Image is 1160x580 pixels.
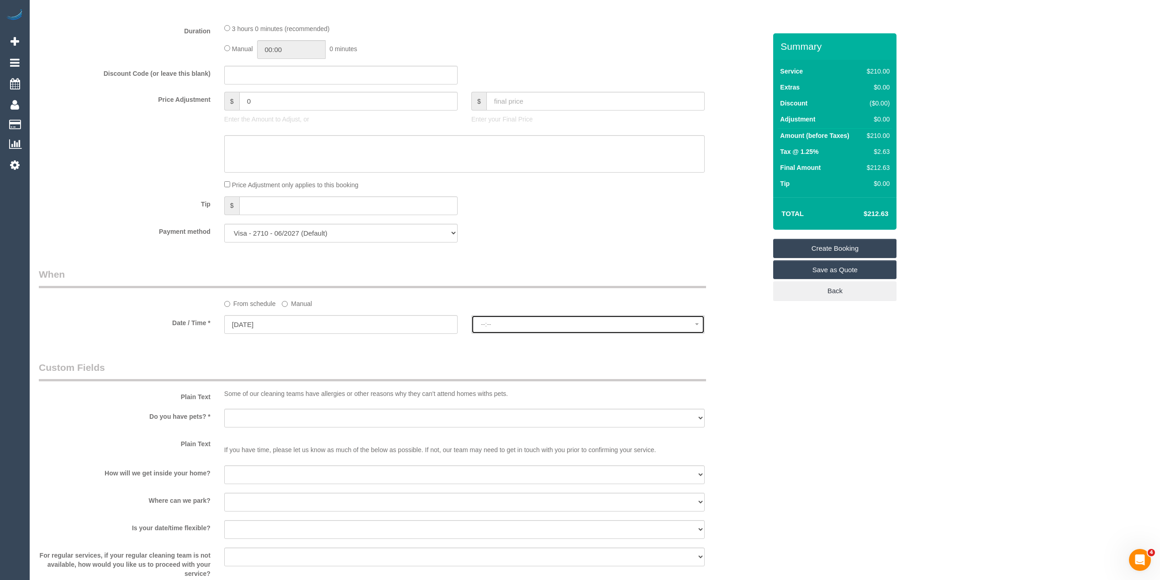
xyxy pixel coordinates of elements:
span: 4 [1148,549,1155,556]
legend: Custom Fields [39,361,706,381]
p: Enter the Amount to Adjust, or [224,115,458,124]
p: Some of our cleaning teams have allergies or other reasons why they can't attend homes withs pets. [224,389,705,398]
label: Do you have pets? * [32,409,217,421]
legend: When [39,268,706,288]
label: Duration [32,23,217,36]
div: $0.00 [863,179,890,188]
label: Is your date/time flexible? [32,520,217,533]
span: Price Adjustment only applies to this booking [232,181,359,189]
label: Discount Code (or leave this blank) [32,66,217,78]
span: $ [471,92,486,111]
input: Manual [282,301,288,307]
a: Back [773,281,896,301]
label: From schedule [224,296,276,308]
span: 3 hours 0 minutes (recommended) [232,25,330,32]
label: Extras [780,83,800,92]
label: Plain Text [32,389,217,401]
label: How will we get inside your home? [32,465,217,478]
label: Adjustment [780,115,815,124]
label: Tax @ 1.25% [780,147,818,156]
iframe: Intercom live chat [1129,549,1151,571]
label: Discount [780,99,807,108]
span: $ [224,92,239,111]
label: Final Amount [780,163,821,172]
div: $210.00 [863,131,890,140]
h4: $212.63 [836,210,888,218]
span: --:-- [481,321,695,328]
label: For regular services, if your regular cleaning team is not available, how would you like us to pr... [32,548,217,578]
p: Enter your Final Price [471,115,705,124]
input: final price [486,92,705,111]
div: $2.63 [863,147,890,156]
span: $ [224,196,239,215]
label: Price Adjustment [32,92,217,104]
div: $0.00 [863,83,890,92]
label: Where can we park? [32,493,217,505]
label: Service [780,67,803,76]
input: From schedule [224,301,230,307]
label: Date / Time * [32,315,217,327]
a: Create Booking [773,239,896,258]
div: ($0.00) [863,99,890,108]
p: If you have time, please let us know as much of the below as possible. If not, our team may need ... [224,436,705,454]
div: $210.00 [863,67,890,76]
a: Save as Quote [773,260,896,279]
strong: Total [781,210,804,217]
div: $0.00 [863,115,890,124]
label: Payment method [32,224,217,236]
h3: Summary [780,41,892,52]
span: Manual [232,45,253,53]
label: Manual [282,296,312,308]
div: $212.63 [863,163,890,172]
img: Automaid Logo [5,9,24,22]
label: Amount (before Taxes) [780,131,849,140]
input: DD/MM/YYYY [224,315,458,334]
label: Plain Text [32,436,217,448]
button: --:-- [471,315,705,334]
label: Tip [32,196,217,209]
span: 0 minutes [329,45,357,53]
label: Tip [780,179,790,188]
